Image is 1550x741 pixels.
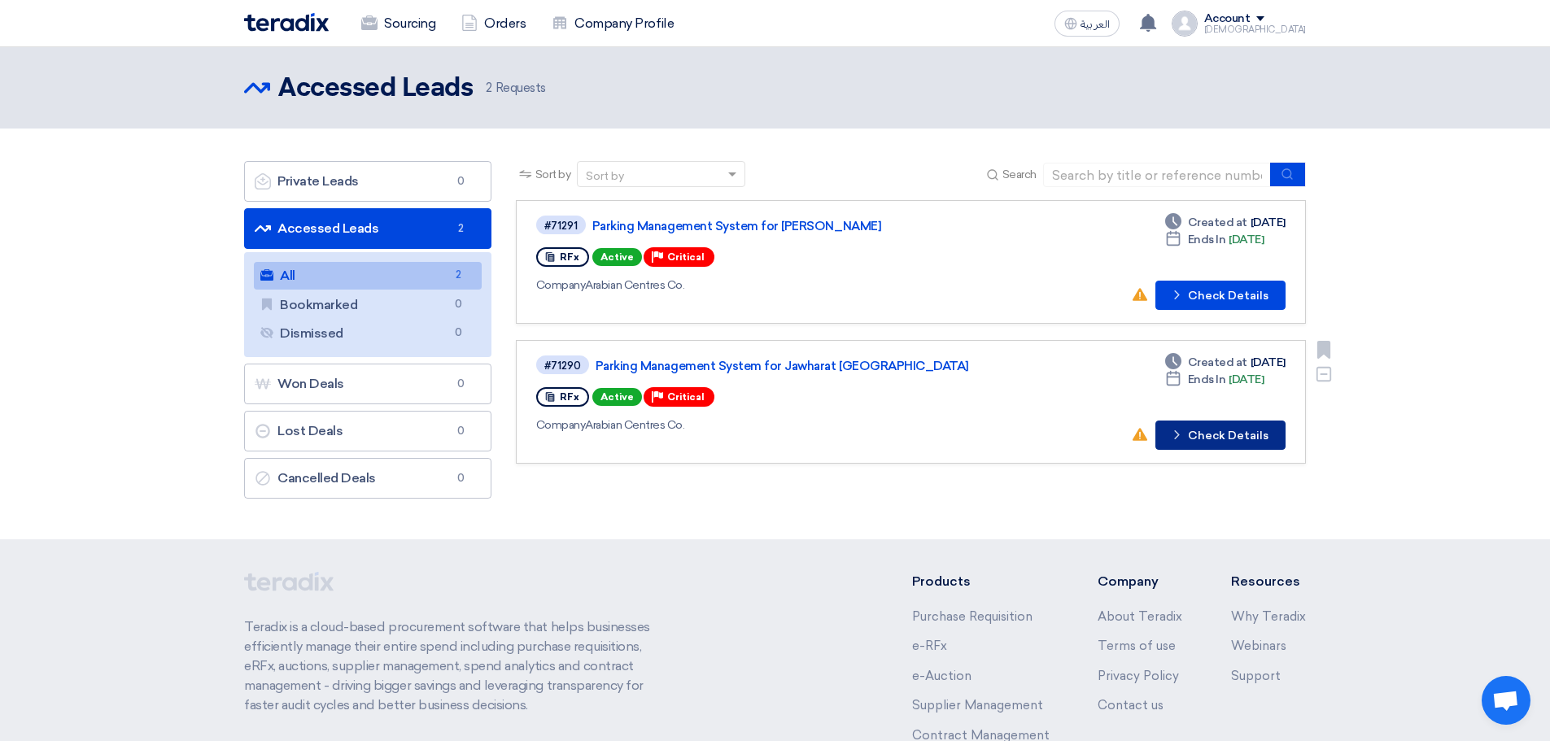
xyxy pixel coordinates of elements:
span: 0 [452,376,471,392]
a: Lost Deals0 [244,411,491,451]
span: Search [1002,166,1037,183]
a: Won Deals0 [244,364,491,404]
div: Account [1204,12,1251,26]
a: Sourcing [348,6,448,41]
a: Supplier Management [912,698,1043,713]
span: 0 [452,173,471,190]
a: Privacy Policy [1098,669,1179,683]
button: العربية [1054,11,1120,37]
input: Search by title or reference number [1043,163,1271,187]
span: Active [592,388,642,406]
a: e-Auction [912,669,971,683]
span: 0 [452,470,471,486]
a: Purchase Requisition [912,609,1033,624]
div: #71290 [544,360,581,371]
span: Created at [1188,214,1247,231]
span: 2 [486,81,492,95]
li: Products [912,572,1050,591]
span: RFx [560,391,579,403]
div: Open chat [1482,676,1530,725]
span: Company [536,278,586,292]
span: Company [536,418,586,432]
a: Webinars [1231,639,1286,653]
a: e-RFx [912,639,947,653]
a: Bookmarked [254,291,482,319]
span: Ends In [1188,231,1226,248]
a: Dismissed [254,320,482,347]
a: Parking Management System for [PERSON_NAME] [592,219,999,233]
div: [DATE] [1165,214,1286,231]
div: #71291 [544,220,578,231]
img: Teradix logo [244,13,329,32]
span: Created at [1188,354,1247,371]
a: Orders [448,6,539,41]
a: Why Teradix [1231,609,1306,624]
span: Requests [486,79,546,98]
a: Parking Management System for Jawharat [GEOGRAPHIC_DATA] [596,359,1002,373]
button: Check Details [1155,421,1286,450]
div: [DATE] [1165,354,1286,371]
a: Support [1231,669,1281,683]
span: Critical [667,391,705,403]
span: 2 [449,267,469,284]
h2: Accessed Leads [278,72,473,105]
span: Sort by [535,166,571,183]
span: Ends In [1188,371,1226,388]
span: 0 [449,325,469,342]
span: Active [592,248,642,266]
span: 0 [449,296,469,313]
span: 0 [452,423,471,439]
div: [DATE] [1165,371,1264,388]
a: Private Leads0 [244,161,491,202]
div: Arabian Centres Co. [536,277,1002,294]
a: Cancelled Deals0 [244,458,491,499]
p: Teradix is a cloud-based procurement software that helps businesses efficiently manage their enti... [244,617,669,715]
a: Terms of use [1098,639,1176,653]
div: [DATE] [1165,231,1264,248]
span: Critical [667,251,705,263]
a: Contact us [1098,698,1164,713]
li: Resources [1231,572,1306,591]
img: profile_test.png [1172,11,1198,37]
span: RFx [560,251,579,263]
button: Check Details [1155,281,1286,310]
div: Sort by [586,168,624,185]
li: Company [1098,572,1182,591]
a: All [254,262,482,290]
div: Arabian Centres Co. [536,416,1006,434]
span: 2 [452,220,471,237]
a: Company Profile [539,6,687,41]
span: العربية [1081,19,1110,30]
div: [DEMOGRAPHIC_DATA] [1204,25,1306,34]
a: About Teradix [1098,609,1182,624]
a: Accessed Leads2 [244,208,491,249]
